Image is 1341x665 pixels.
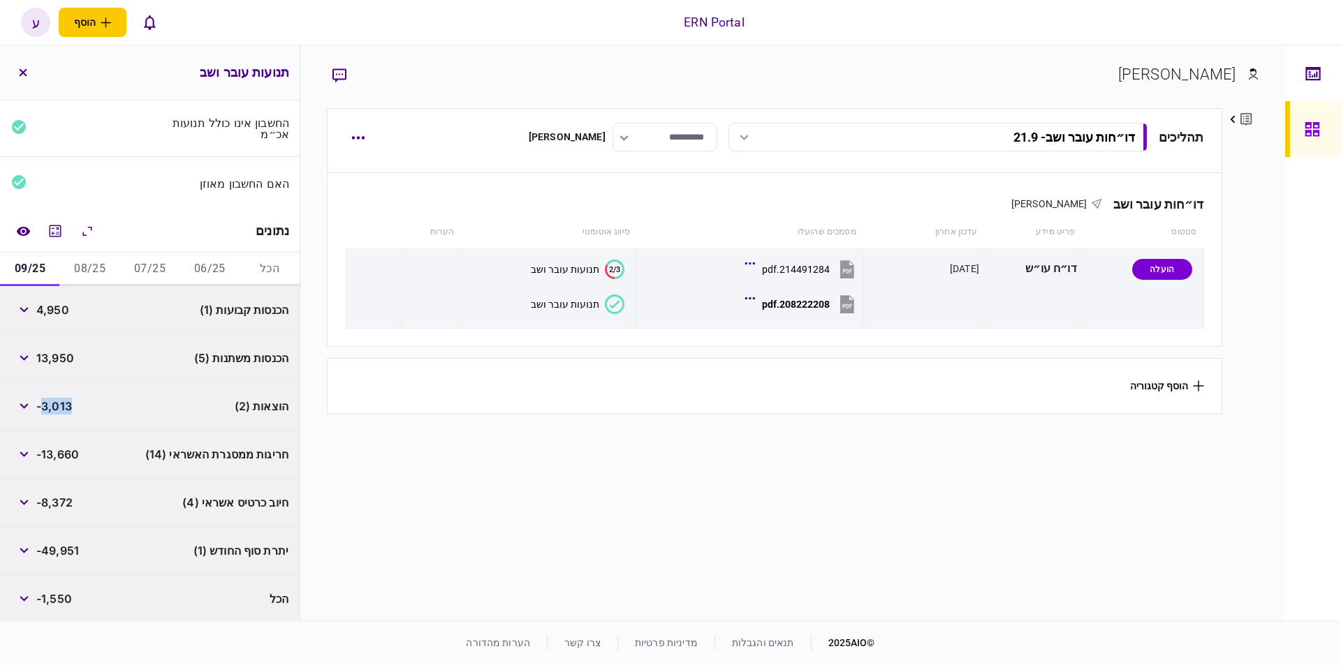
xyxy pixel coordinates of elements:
div: ERN Portal [684,13,744,31]
button: הכל [240,253,300,286]
div: דו״חות עובר ושב - 21.9 [1013,130,1135,144]
span: 4,950 [36,301,69,318]
span: -3,013 [36,398,72,414]
button: הוסף קטגוריה [1130,380,1204,391]
div: 208222208.pdf [762,299,830,310]
button: מחשבון [43,218,68,244]
span: -13,660 [36,446,79,463]
button: ע [21,8,50,37]
span: -8,372 [36,494,73,511]
div: 214491284.pdf [762,264,830,275]
button: 08/25 [60,253,120,286]
th: עדכון אחרון [863,216,985,248]
th: פריט מידע [984,216,1082,248]
div: תנועות עובר ושב [531,299,599,310]
span: -49,951 [36,542,79,559]
div: [PERSON_NAME] [1118,63,1236,86]
span: [PERSON_NAME] [1011,198,1087,209]
text: 2/3 [609,264,620,274]
span: הוצאות (2) [235,398,288,414]
a: תנאים והגבלות [732,637,794,648]
div: האם החשבון מאוזן [156,178,290,189]
a: הערות מהדורה [466,637,530,648]
div: דו״ח עו״ש [990,253,1077,285]
button: 2/3תנועות עובר ושב [531,260,624,279]
span: הכנסות קבועות (1) [200,301,288,318]
a: השוואה למסמך [10,218,36,244]
a: מדיניות פרטיות [635,637,698,648]
button: 214491284.pdf [748,253,858,285]
button: תנועות עובר ושב [531,294,624,314]
div: החשבון אינו כולל תנועות אכ״מ [156,117,290,140]
div: © 2025 AIO [811,636,875,650]
div: תהליכים [1159,128,1204,147]
span: הכנסות משתנות (5) [194,350,288,366]
button: הרחב\כווץ הכל [75,218,100,244]
span: 13,950 [36,350,74,366]
th: מסמכים שהועלו [637,216,863,248]
div: תנועות עובר ושב [531,264,599,275]
h3: תנועות עובר ושב [200,66,289,79]
span: הכל [270,590,288,607]
th: סיווג אוטומטי [462,216,637,248]
button: 07/25 [120,253,180,286]
button: פתח תפריט להוספת לקוח [59,8,126,37]
span: חיוב כרטיס אשראי (4) [182,494,288,511]
button: 06/25 [179,253,240,286]
a: צרו קשר [564,637,601,648]
th: הערות [401,216,461,248]
th: סטטוס [1082,216,1203,248]
div: דו״חות עובר ושב [1102,197,1204,211]
button: פתח רשימת התראות [135,8,164,37]
span: חריגות ממסגרת האשראי (14) [145,446,288,463]
button: 208222208.pdf [748,288,858,320]
div: הועלה [1132,259,1192,280]
div: נתונים [256,224,289,238]
span: יתרת סוף החודש (1) [193,542,288,559]
span: -1,550 [36,590,72,607]
button: דו״חות עובר ושב- 21.9 [728,123,1148,151]
div: [PERSON_NAME] [529,130,606,144]
div: [DATE] [950,262,979,276]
